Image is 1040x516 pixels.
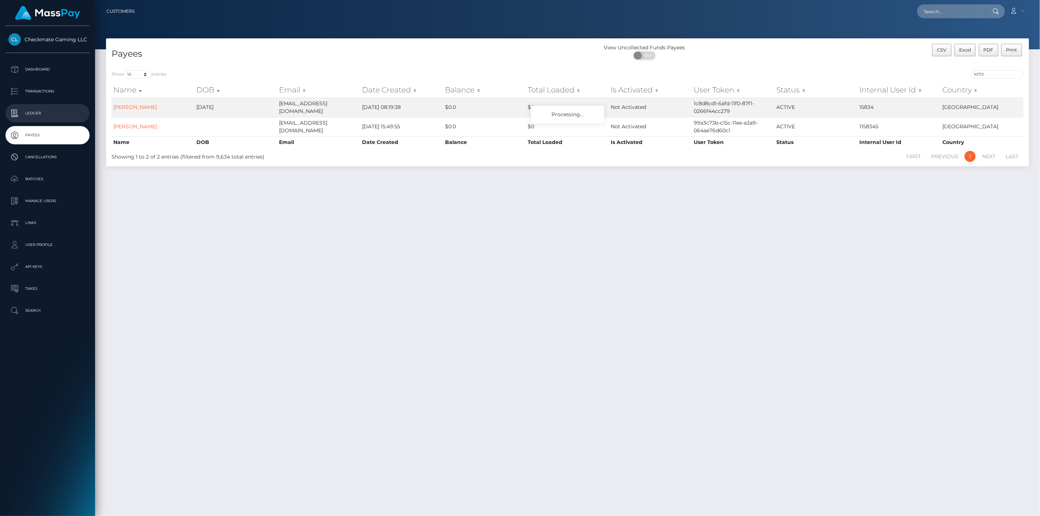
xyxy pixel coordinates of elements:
[443,117,526,136] td: $0.0
[113,123,157,130] a: [PERSON_NAME]
[195,83,278,97] th: DOB: activate to sort column descending
[8,174,87,185] p: Batches
[5,280,90,298] a: Taxes
[932,44,952,56] button: CSV
[984,47,994,53] span: PDF
[5,36,90,43] span: Checkmate Gaming LLC
[112,70,166,79] label: Show entries
[858,83,941,97] th: Internal User Id: activate to sort column ascending
[277,117,360,136] td: [EMAIL_ADDRESS][DOMAIN_NAME]
[858,136,941,148] th: Internal User Id
[5,60,90,79] a: Dashboard
[360,117,443,136] td: [DATE] 15:49:55
[526,83,609,97] th: Total Loaded: activate to sort column ascending
[692,83,775,97] th: User Token: activate to sort column ascending
[277,83,360,97] th: Email: activate to sort column ascending
[1006,47,1017,53] span: Print
[443,136,526,148] th: Balance
[195,98,278,117] td: [DATE]
[954,44,976,56] button: Excel
[775,136,858,148] th: Status
[443,98,526,117] td: $0.0
[360,98,443,117] td: [DATE] 08:19:38
[941,136,1024,148] th: Country
[568,44,721,52] div: View Uncollected Funds Payees
[8,130,87,141] p: Payees
[360,83,443,97] th: Date Created: activate to sort column ascending
[277,98,360,117] td: [EMAIL_ADDRESS][DOMAIN_NAME]
[609,83,692,97] th: Is Activated: activate to sort column ascending
[113,104,157,110] a: [PERSON_NAME]
[526,136,609,148] th: Total Loaded
[1001,44,1022,56] button: Print
[8,196,87,206] p: Manage Users
[360,136,443,148] th: Date Created
[531,106,604,124] div: Processing...
[638,52,656,60] span: OFF
[443,83,526,97] th: Balance: activate to sort column ascending
[8,283,87,294] p: Taxes
[5,236,90,254] a: User Profile
[692,98,775,117] td: 1c8d8cd1-6afd-11f0-87f1-0266f44cc279
[8,152,87,163] p: Cancellations
[937,47,946,53] span: CSV
[8,217,87,228] p: Links
[112,150,485,161] div: Showing 1 to 2 of 2 entries (filtered from 9,634 total entries)
[5,126,90,144] a: Payees
[5,104,90,122] a: Ledger
[526,98,609,117] td: $0
[8,108,87,119] p: Ledger
[124,70,151,79] select: Showentries
[195,136,278,148] th: DOB
[5,192,90,210] a: Manage Users
[965,151,976,162] a: 1
[775,83,858,97] th: Status: activate to sort column ascending
[8,239,87,250] p: User Profile
[277,136,360,148] th: Email
[106,4,135,19] a: Customers
[8,261,87,272] p: API Keys
[8,33,21,46] img: Checkmate Gaming LLC
[112,136,195,148] th: Name
[858,98,941,117] td: 15834
[858,117,941,136] td: 1158345
[609,136,692,148] th: Is Activated
[112,48,562,60] h4: Payees
[5,258,90,276] a: API Keys
[692,136,775,148] th: User Token
[609,98,692,117] td: Not Activated
[609,117,692,136] td: Not Activated
[917,4,986,18] input: Search...
[5,148,90,166] a: Cancellations
[5,214,90,232] a: Links
[775,98,858,117] td: ACTIVE
[971,70,1024,79] input: Search transactions
[112,83,195,97] th: Name: activate to sort column ascending
[941,117,1024,136] td: [GEOGRAPHIC_DATA]
[5,82,90,100] a: Transactions
[5,170,90,188] a: Batches
[692,117,775,136] td: 99a3c73b-c15c-11ee-a3a9-064ae76d60c1
[8,64,87,75] p: Dashboard
[15,6,80,20] img: MassPay Logo
[941,98,1024,117] td: [GEOGRAPHIC_DATA]
[8,305,87,316] p: Search
[941,83,1024,97] th: Country: activate to sort column ascending
[5,301,90,320] a: Search
[526,117,609,136] td: $0
[979,44,999,56] button: PDF
[959,47,971,53] span: Excel
[8,86,87,97] p: Transactions
[775,117,858,136] td: ACTIVE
